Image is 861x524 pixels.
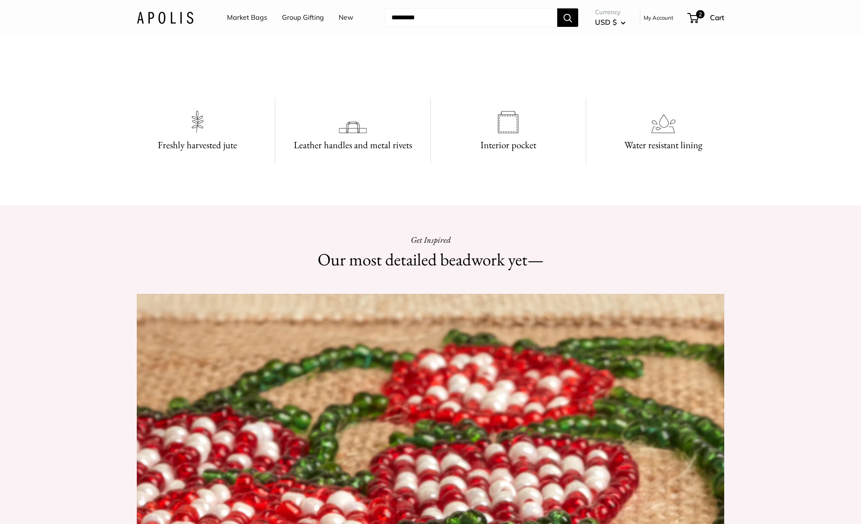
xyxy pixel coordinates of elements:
p: Get Inspired [284,232,577,247]
button: Search [557,8,578,27]
a: Market Bags [227,11,267,24]
span: 2 [696,10,704,18]
h3: Freshly harvested jute [130,137,265,153]
a: New [339,11,353,24]
h3: Water resistant lining [596,137,731,153]
span: USD $ [595,18,617,26]
span: Currency [595,6,626,18]
span: Cart [710,13,724,22]
a: My Account [644,13,673,23]
button: USD $ [595,16,626,29]
a: 2 Cart [688,11,724,24]
h3: Leather handles and metal rivets [285,137,420,153]
input: Search... [385,8,557,27]
a: Group Gifting [282,11,324,24]
img: Apolis [137,11,193,24]
h2: Our most detailed beadwork yet— [284,247,577,272]
h3: Interior pocket [441,137,576,153]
